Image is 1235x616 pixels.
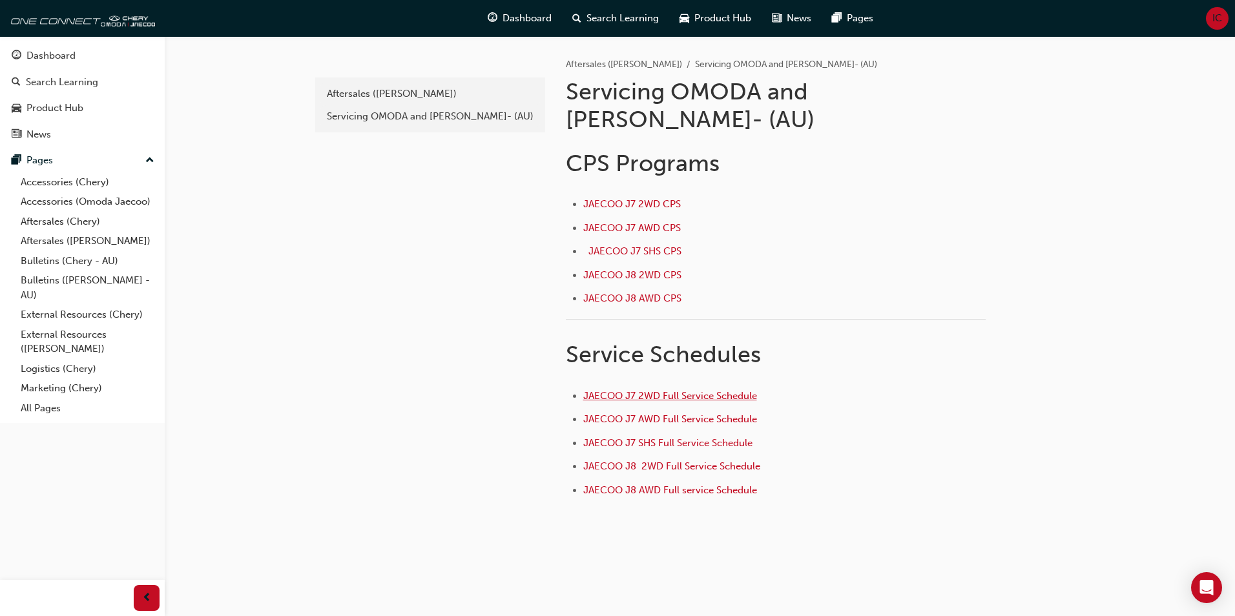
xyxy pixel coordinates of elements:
[5,149,160,172] button: Pages
[16,325,160,359] a: External Resources ([PERSON_NAME])
[327,109,534,124] div: Servicing OMODA and [PERSON_NAME]- (AU)
[5,44,160,68] a: Dashboard
[562,5,669,32] a: search-iconSearch Learning
[822,5,884,32] a: pages-iconPages
[26,153,53,168] div: Pages
[669,5,762,32] a: car-iconProduct Hub
[16,359,160,379] a: Logistics (Chery)
[320,83,540,105] a: Aftersales ([PERSON_NAME])
[320,105,540,128] a: Servicing OMODA and [PERSON_NAME]- (AU)
[16,378,160,398] a: Marketing (Chery)
[26,127,51,142] div: News
[586,11,659,26] span: Search Learning
[695,57,877,72] li: Servicing OMODA and [PERSON_NAME]- (AU)
[5,41,160,149] button: DashboardSearch LearningProduct HubNews
[583,222,683,234] a: JAECOO J7 AWD CPS
[12,77,21,88] span: search-icon
[16,231,160,251] a: Aftersales ([PERSON_NAME])
[477,5,562,32] a: guage-iconDashboard
[566,340,761,368] span: Service Schedules
[566,77,990,134] h1: Servicing OMODA and [PERSON_NAME]- (AU)
[680,10,689,26] span: car-icon
[16,398,160,418] a: All Pages
[142,590,152,606] span: prev-icon
[327,87,534,101] div: Aftersales ([PERSON_NAME])
[583,460,760,472] a: JAECOO J8 2WD Full Service Schedule
[1212,11,1222,26] span: IC
[5,123,160,147] a: News
[145,152,154,169] span: up-icon
[12,129,21,141] span: news-icon
[12,103,21,114] span: car-icon
[16,212,160,232] a: Aftersales (Chery)
[847,11,873,26] span: Pages
[16,251,160,271] a: Bulletins (Chery - AU)
[488,10,497,26] span: guage-icon
[583,198,683,210] a: JAECOO J7 2WD CPS
[772,10,782,26] span: news-icon
[583,293,681,304] a: JAECOO J8 AWD CPS
[16,172,160,192] a: Accessories (Chery)
[16,271,160,305] a: Bulletins ([PERSON_NAME] - AU)
[583,484,757,496] a: JAECOO J8 AWD Full service Schedule
[566,149,720,177] span: CPS Programs
[12,155,21,167] span: pages-icon
[16,192,160,212] a: Accessories (Omoda Jaecoo)
[588,245,684,257] a: JAECOO J7 SHS CPS
[6,5,155,31] img: oneconnect
[694,11,751,26] span: Product Hub
[583,437,755,449] a: JAECOO J7 SHS Full Service Schedule
[503,11,552,26] span: Dashboard
[572,10,581,26] span: search-icon
[5,70,160,94] a: Search Learning
[12,50,21,62] span: guage-icon
[16,305,160,325] a: External Resources (Chery)
[1206,7,1229,30] button: IC
[26,101,83,116] div: Product Hub
[1191,572,1222,603] div: Open Intercom Messenger
[26,75,98,90] div: Search Learning
[583,413,760,425] a: JAECOO J7 AWD Full Service Schedule
[787,11,811,26] span: News
[26,48,76,63] div: Dashboard
[832,10,842,26] span: pages-icon
[762,5,822,32] a: news-iconNews
[583,269,681,281] a: JAECOO J8 2WD CPS
[5,96,160,120] a: Product Hub
[566,59,682,70] a: Aftersales ([PERSON_NAME])
[583,390,757,402] a: JAECOO J7 2WD Full Service Schedule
